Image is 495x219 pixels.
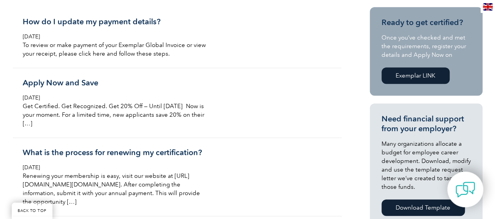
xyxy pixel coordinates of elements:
p: Renewing your membership is easy, visit our website at [URL][DOMAIN_NAME][DOMAIN_NAME]. After com... [23,172,208,206]
a: Apply Now and Save [DATE] Get Certified. Get Recognized. Get 20% Off — Until [DATE] Now is your m... [13,68,342,138]
a: What is the process for renewing my certification? [DATE] Renewing your membership is easy, visit... [13,138,342,216]
span: [DATE] [23,33,40,40]
h3: How do I update my payment details? [23,17,208,27]
p: Many organizations allocate a budget for employee career development. Download, modify and use th... [382,139,471,191]
p: Once you’ve checked and met the requirements, register your details and Apply Now on [382,33,471,59]
a: How do I update my payment details? [DATE] To review or make payment of your Exemplar Global Invo... [13,7,342,68]
span: [DATE] [23,94,40,101]
p: To review or make payment of your Exemplar Global Invoice or view your receipt, please click here... [23,41,208,58]
h3: What is the process for renewing my certification? [23,148,208,157]
img: contact-chat.png [455,180,475,199]
a: Download Template [382,199,465,216]
h3: Ready to get certified? [382,18,471,27]
p: Get Certified. Get Recognized. Get 20% Off — Until [DATE] Now is your moment. For a limited time,... [23,102,208,128]
h3: Apply Now and Save [23,78,208,88]
span: [DATE] [23,164,40,171]
a: BACK TO TOP [12,203,52,219]
a: Exemplar LINK [382,67,450,84]
img: en [483,3,493,11]
h3: Need financial support from your employer? [382,114,471,134]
